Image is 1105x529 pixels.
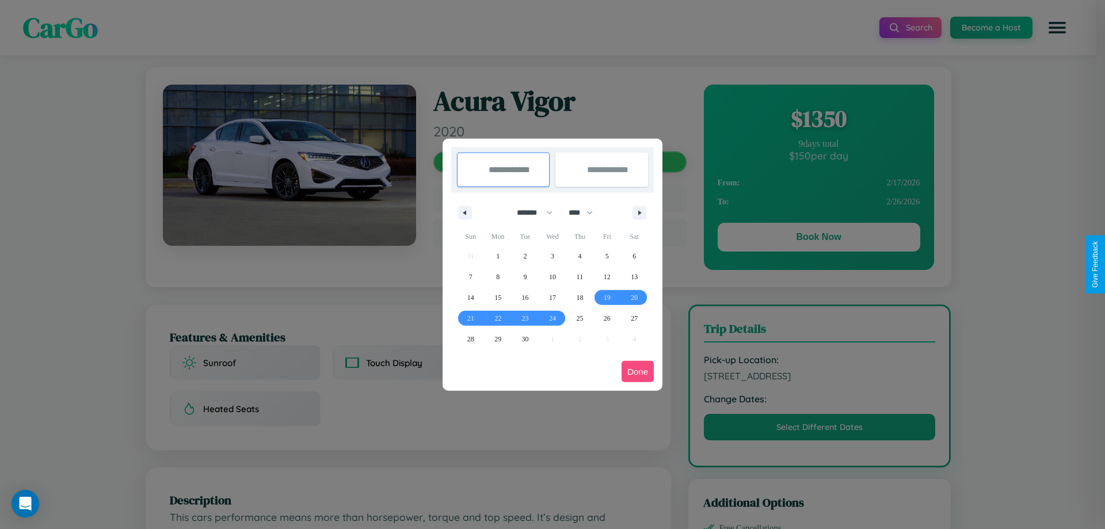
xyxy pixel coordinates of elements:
[494,287,501,308] span: 15
[539,246,566,267] button: 3
[457,329,484,349] button: 28
[512,246,539,267] button: 2
[494,308,501,329] span: 22
[621,308,648,329] button: 27
[631,267,638,287] span: 13
[621,246,648,267] button: 6
[512,287,539,308] button: 16
[522,308,529,329] span: 23
[539,267,566,287] button: 10
[539,308,566,329] button: 24
[484,227,511,246] span: Mon
[539,227,566,246] span: Wed
[512,329,539,349] button: 30
[566,227,593,246] span: Thu
[576,308,583,329] span: 25
[621,227,648,246] span: Sat
[593,267,620,287] button: 12
[593,227,620,246] span: Fri
[593,246,620,267] button: 5
[604,287,611,308] span: 19
[467,287,474,308] span: 14
[484,329,511,349] button: 29
[484,287,511,308] button: 15
[631,287,638,308] span: 20
[566,246,593,267] button: 4
[621,287,648,308] button: 20
[484,267,511,287] button: 8
[522,329,529,349] span: 30
[457,227,484,246] span: Sun
[457,267,484,287] button: 7
[469,267,473,287] span: 7
[496,246,500,267] span: 1
[605,246,609,267] span: 5
[593,308,620,329] button: 26
[631,308,638,329] span: 27
[549,287,556,308] span: 17
[566,267,593,287] button: 11
[524,246,527,267] span: 2
[576,287,583,308] span: 18
[1091,241,1099,288] div: Give Feedback
[484,246,511,267] button: 1
[524,267,527,287] span: 9
[496,267,500,287] span: 8
[512,308,539,329] button: 23
[549,267,556,287] span: 10
[484,308,511,329] button: 22
[604,308,611,329] span: 26
[512,267,539,287] button: 9
[604,267,611,287] span: 12
[494,329,501,349] span: 29
[539,287,566,308] button: 17
[522,287,529,308] span: 16
[577,267,584,287] span: 11
[566,287,593,308] button: 18
[593,287,620,308] button: 19
[622,361,654,382] button: Done
[457,287,484,308] button: 14
[551,246,554,267] span: 3
[12,490,39,517] div: Open Intercom Messenger
[512,227,539,246] span: Tue
[549,308,556,329] span: 24
[457,308,484,329] button: 21
[578,246,581,267] span: 4
[621,267,648,287] button: 13
[467,329,474,349] span: 28
[467,308,474,329] span: 21
[566,308,593,329] button: 25
[632,246,636,267] span: 6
